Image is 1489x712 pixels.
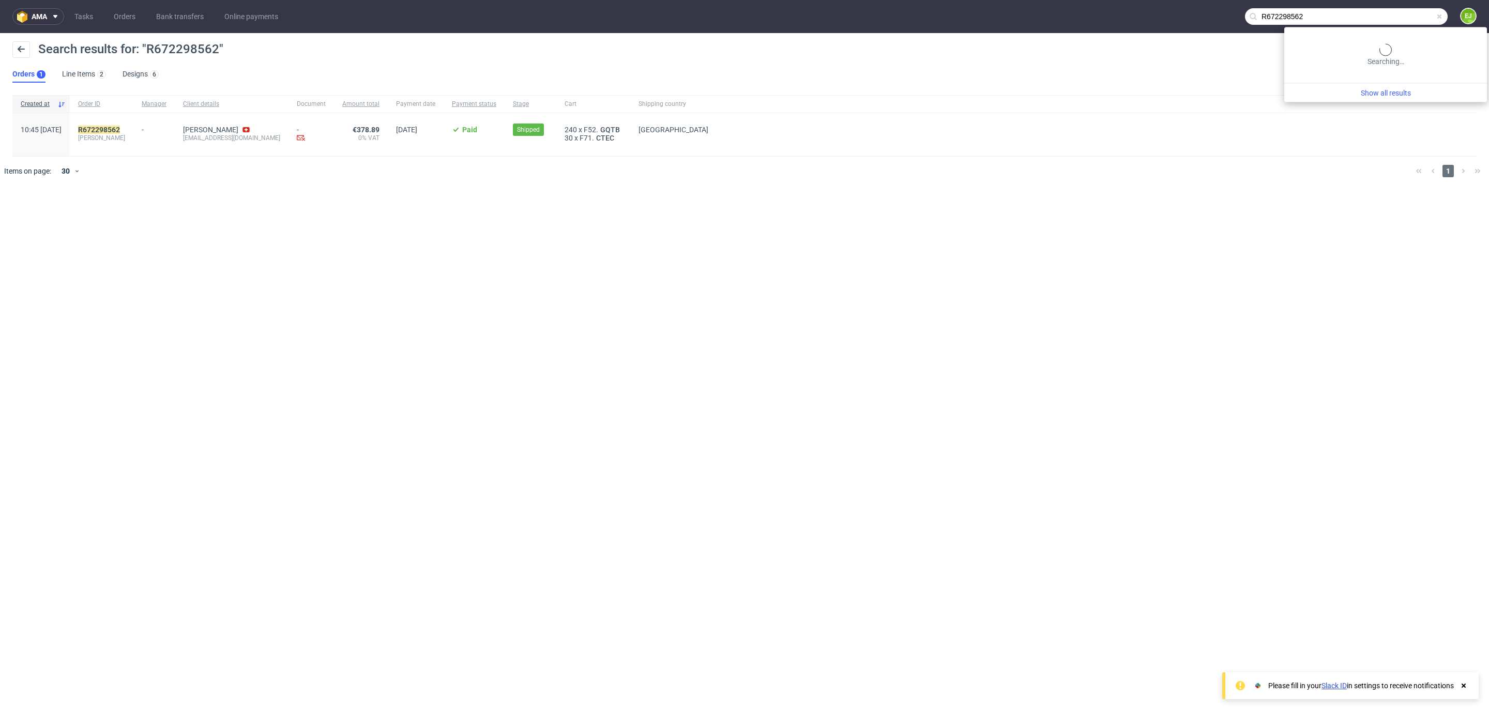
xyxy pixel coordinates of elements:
[565,134,622,142] div: x
[4,166,51,176] span: Items on page:
[17,11,32,23] img: logo
[78,100,125,109] span: Order ID
[1288,44,1483,67] div: Searching…
[142,100,166,109] span: Manager
[38,42,223,56] span: Search results for: "R672298562"
[12,8,64,25] button: ama
[78,126,120,134] mark: R672298562
[342,134,379,142] span: 0% VAT
[342,100,379,109] span: Amount total
[1253,680,1263,691] img: Slack
[353,126,379,134] span: €378.89
[218,8,284,25] a: Online payments
[565,126,622,134] div: x
[68,8,99,25] a: Tasks
[1268,680,1454,691] div: Please fill in your in settings to receive notifications
[12,66,45,83] a: Orders1
[452,100,496,109] span: Payment status
[108,8,142,25] a: Orders
[1321,682,1347,690] a: Slack ID
[1442,165,1454,177] span: 1
[594,134,616,142] a: CTEC
[598,126,622,134] a: GQTB
[396,126,417,134] span: [DATE]
[396,100,435,109] span: Payment date
[78,134,125,142] span: [PERSON_NAME]
[1288,88,1483,98] a: Show all results
[100,71,103,78] div: 2
[153,71,156,78] div: 6
[32,13,47,20] span: ama
[639,100,708,109] span: Shipping country
[150,8,210,25] a: Bank transfers
[462,126,477,134] span: Paid
[183,100,280,109] span: Client details
[639,126,708,134] span: [GEOGRAPHIC_DATA]
[565,126,577,134] span: 240
[78,126,122,134] a: R672298562
[142,121,166,134] div: -
[55,164,74,178] div: 30
[517,125,540,134] span: Shipped
[183,126,238,134] a: [PERSON_NAME]
[580,134,594,142] span: F71.
[1461,9,1476,23] figcaption: EJ
[183,134,280,142] div: [EMAIL_ADDRESS][DOMAIN_NAME]
[565,134,573,142] span: 30
[297,100,326,109] span: Document
[62,66,106,83] a: Line Items2
[297,126,326,144] div: -
[513,100,548,109] span: Stage
[123,66,159,83] a: Designs6
[21,126,62,134] span: 10:45 [DATE]
[39,71,43,78] div: 1
[21,100,53,109] span: Created at
[565,100,622,109] span: Cart
[584,126,598,134] span: F52.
